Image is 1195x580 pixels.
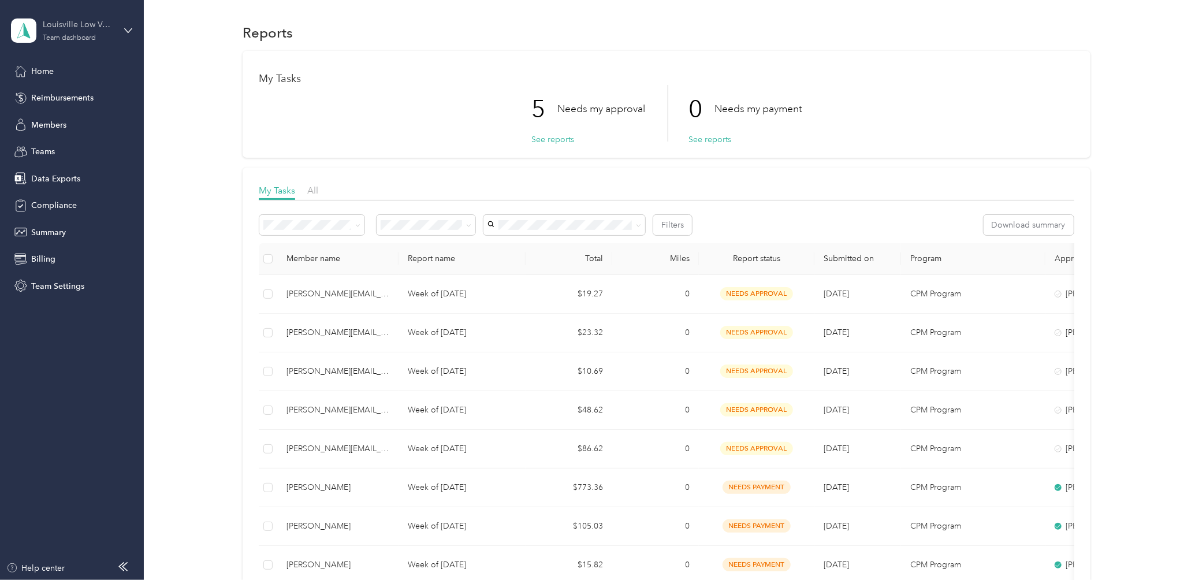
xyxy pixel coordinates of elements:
span: Compliance [31,199,77,211]
span: needs approval [720,326,793,339]
span: [DATE] [824,328,849,337]
span: [DATE] [824,521,849,531]
td: $86.62 [526,430,612,469]
div: [PERSON_NAME][EMAIL_ADDRESS][DOMAIN_NAME] [286,404,389,417]
td: 0 [612,430,699,469]
p: Week of [DATE] [408,481,516,494]
span: Summary [31,226,66,239]
span: needs approval [720,287,793,300]
td: $105.03 [526,507,612,546]
p: Week of [DATE] [408,443,516,455]
td: CPM Program [901,469,1045,507]
div: [PERSON_NAME] [1055,443,1152,455]
td: CPM Program [901,275,1045,314]
td: $10.69 [526,352,612,391]
div: [PERSON_NAME][EMAIL_ADDRESS][DOMAIN_NAME] [286,288,389,300]
p: Needs my approval [557,102,645,116]
span: Billing [31,253,55,265]
span: [DATE] [824,366,849,376]
span: Teams [31,146,55,158]
div: Louisville Low Voltage [43,18,115,31]
th: Program [901,243,1045,275]
div: [PERSON_NAME][EMAIL_ADDRESS][DOMAIN_NAME] [286,443,389,455]
p: CPM Program [910,520,1036,533]
p: CPM Program [910,443,1036,455]
td: $48.62 [526,391,612,430]
div: Team dashboard [43,35,96,42]
p: CPM Program [910,365,1036,378]
span: [DATE] [824,560,849,570]
div: [PERSON_NAME] [286,520,389,533]
td: $19.27 [526,275,612,314]
p: Week of [DATE] [408,559,516,571]
span: My Tasks [259,185,295,196]
span: needs approval [720,442,793,455]
span: Team Settings [31,280,84,292]
td: 0 [612,314,699,352]
span: needs approval [720,365,793,378]
p: Week of [DATE] [408,288,516,300]
span: Reimbursements [31,92,94,104]
span: Report status [708,254,805,263]
div: [PERSON_NAME] [1055,481,1152,494]
p: CPM Program [910,559,1036,571]
h1: Reports [243,27,293,39]
th: Report name [399,243,526,275]
td: CPM Program [901,507,1045,546]
span: needs approval [720,403,793,417]
div: [PERSON_NAME] [286,481,389,494]
td: 0 [612,507,699,546]
p: Needs my payment [714,102,802,116]
iframe: Everlance-gr Chat Button Frame [1130,515,1195,580]
p: Week of [DATE] [408,326,516,339]
div: [PERSON_NAME] [1055,404,1152,417]
div: [PERSON_NAME] [286,559,389,571]
button: See reports [688,133,731,146]
p: CPM Program [910,481,1036,494]
button: See reports [531,133,574,146]
span: needs payment [723,558,791,571]
span: Data Exports [31,173,80,185]
div: [PERSON_NAME] [1055,559,1152,571]
div: [PERSON_NAME][EMAIL_ADDRESS][DOMAIN_NAME] [286,326,389,339]
p: Week of [DATE] [408,404,516,417]
div: Member name [286,254,389,263]
td: 0 [612,352,699,391]
th: Approvers [1045,243,1161,275]
div: Total [535,254,603,263]
th: Submitted on [814,243,901,275]
button: Filters [653,215,692,235]
td: 0 [612,391,699,430]
div: [PERSON_NAME] [1055,326,1152,339]
td: CPM Program [901,430,1045,469]
p: 0 [688,85,714,133]
div: [PERSON_NAME] [1055,288,1152,300]
td: $773.36 [526,469,612,507]
span: [DATE] [824,405,849,415]
span: [DATE] [824,289,849,299]
p: Week of [DATE] [408,520,516,533]
span: needs payment [723,481,791,494]
div: [PERSON_NAME][EMAIL_ADDRESS][DOMAIN_NAME] [286,365,389,378]
button: Help center [6,562,65,574]
th: Member name [277,243,399,275]
p: Week of [DATE] [408,365,516,378]
h1: My Tasks [259,73,1074,85]
div: [PERSON_NAME] [1055,365,1152,378]
td: 0 [612,275,699,314]
td: CPM Program [901,391,1045,430]
td: $23.32 [526,314,612,352]
span: needs payment [723,519,791,533]
td: CPM Program [901,352,1045,391]
p: 5 [531,85,557,133]
span: [DATE] [824,482,849,492]
button: Download summary [984,215,1074,235]
span: All [307,185,318,196]
div: [PERSON_NAME] [1055,520,1152,533]
span: [DATE] [824,444,849,453]
td: 0 [612,469,699,507]
p: CPM Program [910,288,1036,300]
div: Miles [621,254,690,263]
p: CPM Program [910,326,1036,339]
